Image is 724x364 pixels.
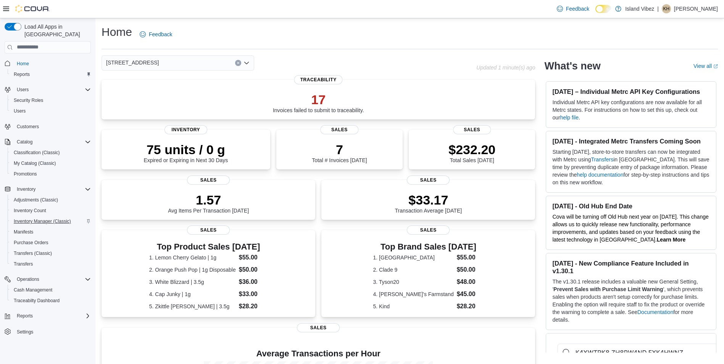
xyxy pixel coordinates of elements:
[2,326,94,337] button: Settings
[14,59,91,68] span: Home
[17,87,29,93] span: Users
[14,197,58,203] span: Adjustments (Classic)
[14,311,36,321] button: Reports
[149,303,236,310] dt: 5. Zkittle [PERSON_NAME] | 3.5g
[14,311,91,321] span: Reports
[544,60,600,72] h2: What's new
[11,296,91,305] span: Traceabilty Dashboard
[11,285,55,295] a: Cash Management
[273,92,364,113] div: Invoices failed to submit to traceability.
[14,122,42,131] a: Customers
[14,85,91,94] span: Users
[8,147,94,158] button: Classification (Classic)
[108,349,529,358] h4: Average Transactions per Hour
[11,227,36,237] a: Manifests
[14,71,30,77] span: Reports
[168,192,249,208] p: 1.57
[8,259,94,269] button: Transfers
[11,217,74,226] a: Inventory Manager (Classic)
[2,311,94,321] button: Reports
[8,205,94,216] button: Inventory Count
[457,290,484,299] dd: $45.00
[8,216,94,227] button: Inventory Manager (Classic)
[164,125,207,134] span: Inventory
[11,148,91,157] span: Classification (Classic)
[552,88,710,95] h3: [DATE] – Individual Metrc API Key Configurations
[312,142,367,157] p: 7
[8,237,94,248] button: Purchase Orders
[14,122,91,131] span: Customers
[187,225,230,235] span: Sales
[11,259,36,269] a: Transfers
[14,327,91,336] span: Settings
[239,265,268,274] dd: $50.00
[2,184,94,195] button: Inventory
[553,286,663,292] strong: Prevent Sales with Purchase Limit Warning
[11,70,91,79] span: Reports
[552,148,710,186] p: Starting [DATE], store-to-store transfers can now be integrated with Metrc using in [GEOGRAPHIC_D...
[2,137,94,147] button: Catalog
[14,275,42,284] button: Operations
[11,96,91,105] span: Security Roles
[17,139,32,145] span: Catalog
[2,121,94,132] button: Customers
[187,176,230,185] span: Sales
[5,55,91,357] nav: Complex example
[14,298,60,304] span: Traceabilty Dashboard
[14,185,91,194] span: Inventory
[17,61,29,67] span: Home
[149,290,236,298] dt: 4. Cap Junky | 1g
[373,303,454,310] dt: 5. Kind
[8,295,94,306] button: Traceabilty Dashboard
[457,277,484,287] dd: $48.00
[312,142,367,163] div: Total # Invoices [DATE]
[144,142,228,163] div: Expired or Expiring in Next 30 Days
[373,254,454,261] dt: 1. [GEOGRAPHIC_DATA]
[8,248,94,259] button: Transfers (Classic)
[17,313,33,319] span: Reports
[8,95,94,106] button: Security Roles
[149,266,236,274] dt: 2. Orange Push Pop | 1g Disposable
[239,302,268,311] dd: $28.20
[11,148,63,157] a: Classification (Classic)
[239,290,268,299] dd: $33.00
[11,249,55,258] a: Transfers (Classic)
[17,186,35,192] span: Inventory
[554,1,592,16] a: Feedback
[552,137,710,145] h3: [DATE] - Integrated Metrc Transfers Coming Soon
[552,202,710,210] h3: [DATE] - Old Hub End Date
[17,329,33,335] span: Settings
[8,69,94,80] button: Reports
[11,206,49,215] a: Inventory Count
[239,253,268,262] dd: $55.00
[21,23,91,38] span: Load All Apps in [GEOGRAPHIC_DATA]
[11,238,52,247] a: Purchase Orders
[657,237,685,243] a: Learn More
[552,259,710,275] h3: [DATE] - New Compliance Feature Included in v1.30.1
[591,156,614,163] a: Transfers
[457,253,484,262] dd: $55.00
[448,142,495,163] div: Total Sales [DATE]
[457,302,484,311] dd: $28.20
[373,278,454,286] dt: 3. Tyson20
[395,192,462,214] div: Transaction Average [DATE]
[11,296,63,305] a: Traceabilty Dashboard
[8,195,94,205] button: Adjustments (Classic)
[457,265,484,274] dd: $50.00
[560,114,579,121] a: help file
[11,106,91,116] span: Users
[14,250,52,256] span: Transfers (Classic)
[11,195,61,205] a: Adjustments (Classic)
[11,238,91,247] span: Purchase Orders
[149,254,236,261] dt: 1. Lemon Cherry Gelato | 1g
[243,60,250,66] button: Open list of options
[674,4,718,13] p: [PERSON_NAME]
[2,274,94,285] button: Operations
[14,85,32,94] button: Users
[11,159,59,168] a: My Catalog (Classic)
[407,176,450,185] span: Sales
[149,242,268,251] h3: Top Product Sales [DATE]
[149,278,236,286] dt: 3. White Blizzard | 3.5g
[11,195,91,205] span: Adjustments (Classic)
